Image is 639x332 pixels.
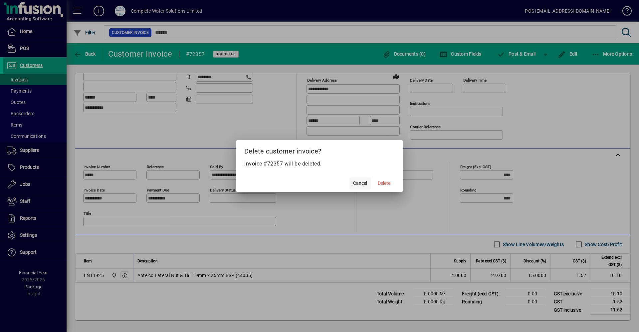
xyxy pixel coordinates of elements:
button: Delete [373,177,395,189]
p: Invoice #72357 will be deleted. [244,160,395,168]
span: Cancel [353,180,367,187]
h2: Delete customer invoice? [236,140,403,160]
span: Delete [378,180,390,187]
button: Cancel [349,177,371,189]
